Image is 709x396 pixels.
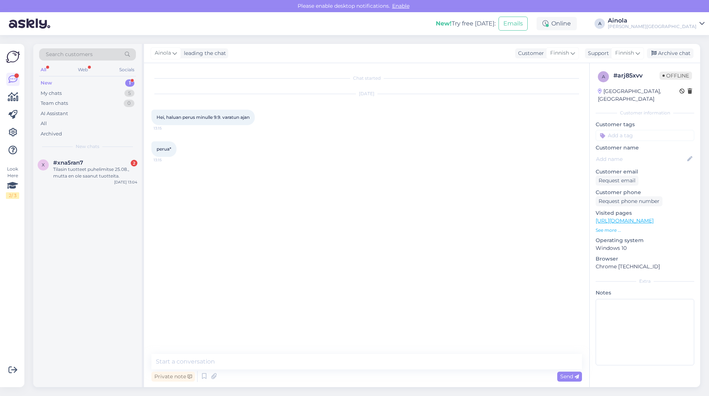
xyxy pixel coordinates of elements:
[157,146,171,152] span: perua*
[6,192,19,199] div: 2 / 3
[53,166,137,179] div: Tilasin tuotteet puhelimitse 25.08., mutta en ole saanut tuotteita.
[596,144,694,152] p: Customer name
[118,65,136,75] div: Socials
[125,79,134,87] div: 1
[585,49,609,57] div: Support
[613,71,660,80] div: # arj85xvv
[596,278,694,285] div: Extra
[596,189,694,196] p: Customer phone
[131,160,137,166] div: 2
[114,179,137,185] div: [DATE] 13:04
[596,209,694,217] p: Visited pages
[436,20,452,27] b: New!
[124,100,134,107] div: 0
[596,244,694,252] p: Windows 10
[596,155,686,163] input: Add name
[151,75,582,82] div: Chat started
[608,18,705,30] a: Ainola[PERSON_NAME][GEOGRAPHIC_DATA]
[595,18,605,29] div: A
[596,255,694,263] p: Browser
[596,130,694,141] input: Add a tag
[41,100,68,107] div: Team chats
[596,217,654,224] a: [URL][DOMAIN_NAME]
[154,157,181,163] span: 13:15
[596,237,694,244] p: Operating system
[596,263,694,271] p: Chrome [TECHNICAL_ID]
[596,168,694,176] p: Customer email
[560,373,579,380] span: Send
[154,125,181,131] span: 13:15
[596,110,694,116] div: Customer information
[550,49,569,57] span: Finnish
[41,90,62,97] div: My chats
[6,166,19,199] div: Look Here
[596,196,662,206] div: Request phone number
[157,114,250,120] span: Hei, haluan perus minulle 9.9. varatun ajan
[41,120,47,127] div: All
[615,49,634,57] span: Finnish
[76,143,99,150] span: New chats
[41,79,52,87] div: New
[596,176,638,186] div: Request email
[53,159,83,166] span: #xna5ran7
[6,50,20,64] img: Askly Logo
[151,90,582,97] div: [DATE]
[41,110,68,117] div: AI Assistant
[46,51,93,58] span: Search customers
[390,3,412,9] span: Enable
[499,17,528,31] button: Emails
[436,19,496,28] div: Try free [DATE]:
[596,121,694,128] p: Customer tags
[515,49,544,57] div: Customer
[598,87,679,103] div: [GEOGRAPHIC_DATA], [GEOGRAPHIC_DATA]
[596,227,694,234] p: See more ...
[155,49,171,57] span: Ainola
[608,18,696,24] div: Ainola
[41,130,62,138] div: Archived
[608,24,696,30] div: [PERSON_NAME][GEOGRAPHIC_DATA]
[602,74,605,79] span: a
[660,72,692,80] span: Offline
[39,65,48,75] div: All
[124,90,134,97] div: 5
[181,49,226,57] div: leading the chat
[42,162,45,168] span: x
[596,289,694,297] p: Notes
[76,65,89,75] div: Web
[151,372,195,382] div: Private note
[647,48,693,58] div: Archive chat
[537,17,577,30] div: Online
